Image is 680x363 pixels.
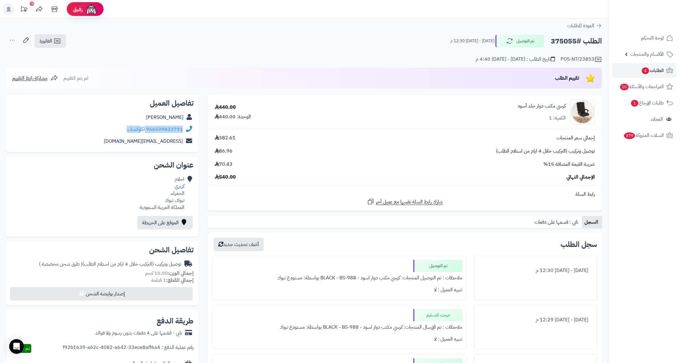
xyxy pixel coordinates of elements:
[63,74,88,82] span: لم يتم التقييم
[217,284,462,296] div: تنبيه العميل : لا
[478,265,593,277] div: [DATE] - [DATE] 12:30 م
[567,22,602,29] a: العودة للطلبات
[476,56,555,63] div: تاريخ الطلب : [DATE] - [DATE] 4:40 م
[624,132,635,139] span: 379
[612,63,676,78] a: الطلبات4
[641,66,664,75] span: الطلبات
[140,176,184,211] div: احلام كريري الحمراء، تبوك، تبوك المملكة العربية السعودية
[12,74,47,82] span: مشاركة رابط التقييم
[146,126,183,133] a: 966509823791
[146,114,183,121] a: [PERSON_NAME]
[12,74,58,82] a: مشاركة رابط التقييم
[630,50,664,59] span: الأقسام والمنتجات
[11,246,194,254] h2: تفاصيل الشحن
[210,191,599,198] div: رابط السلة
[642,67,649,74] span: 4
[551,35,602,47] h2: الطلب #375055
[217,272,462,284] div: ملاحظات : تم التوصيل المنتجات: كرسي مكتب دوار اسود - BLACK - BS-988 بواسطة: مستودع تبوك
[11,100,194,107] h2: تفاصيل العميل
[623,131,664,140] span: السلات المتروكة
[630,99,664,107] span: طلبات الإرجاع
[612,128,676,143] a: السلات المتروكة379
[215,104,236,111] div: 440.00
[496,148,595,155] span: توصيل وتركيب (التركيب خلال 4 ايام من استلام الطلب)
[127,126,145,133] a: واتساب
[561,56,602,63] div: POS-NT/23853
[495,35,544,47] button: تم التوصيل
[549,115,566,122] div: الكمية: 1
[215,174,236,181] span: 540.00
[35,34,66,48] a: الفاتورة
[620,84,629,90] span: 10
[612,112,676,127] a: العملاء
[39,261,181,268] div: توصيل وتركيب (التركيب خلال 4 ايام من استلام الطلب)
[11,161,194,169] h2: عنوان الشحن
[39,260,82,268] span: ( طرق شحن مخصصة )
[566,174,595,181] span: الإجمالي النهائي
[215,134,236,142] span: 382.61
[10,287,193,301] button: إصدار بوليصة الشحن
[413,260,462,272] div: تم التوصيل
[137,216,193,229] a: الموقع على الخريطة
[9,339,24,354] div: Open Intercom Messenger
[543,161,595,168] span: ضريبة القيمة المضافة 15%
[631,100,638,107] span: 1
[217,321,462,333] div: ملاحظات : تم الإرسال المنتجات: كرسي مكتب دوار اسود - BLACK - BS-988 بواسطة: مستودع تبوك
[532,216,582,228] a: تابي : قسمها على دفعات
[40,37,52,45] span: الفاتورة
[518,103,566,110] a: كرسي مكتب دوار جلد أسود
[582,216,602,228] a: السجل
[376,199,443,206] span: شارك رابط السلة نفسها مع عميل آخر
[217,333,462,345] div: تنبيه العميل : لا
[612,96,676,110] a: طلبات الإرجاع1
[619,82,664,91] span: المراجعات والأسئلة
[157,317,194,325] h2: طريقة الدفع
[166,277,194,284] strong: إجمالي القطع:
[561,241,597,248] h3: سجل الطلب
[557,134,595,142] span: إجمالي سعر المنتجات
[215,161,232,168] span: 70.43
[367,198,443,206] a: شارك رابط السلة نفسها مع عميل آخر
[16,3,32,17] a: تحديثات المنصة
[168,270,194,277] strong: إجمالي الوزن:
[612,79,676,94] a: المراجعات والأسئلة10
[567,22,594,29] span: العودة للطلبات
[73,6,83,13] span: رفيق
[95,330,182,337] div: تابي - قسّمها على 4 دفعات بدون رسوم ولا فوائد
[151,277,194,284] small: 1 قطعة
[612,31,676,45] a: لوحة التحكم
[104,138,183,145] a: [EMAIL_ADDRESS][DOMAIN_NAME]
[478,314,593,326] div: [DATE] - [DATE] 12:29 م
[450,38,494,44] small: [DATE] - [DATE] 12:30 م
[641,34,664,42] span: لوحة التحكم
[555,74,579,82] span: تقييم الطلب
[651,115,663,123] span: العملاء
[85,3,97,15] img: ai-face.png
[571,100,595,124] img: 1744892112-1-90x90.jpg
[215,148,232,155] span: 86.96
[145,270,194,277] small: 10.00 كجم
[413,309,462,321] div: خرجت للتسليم
[63,344,194,353] div: رقم عملية الدفع : f92b1639-a62c-4082-a642-33ece8aff6a4
[213,238,264,251] button: أضف تحديث جديد
[215,113,251,120] div: الوحدة: 440.00
[30,2,34,6] div: 10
